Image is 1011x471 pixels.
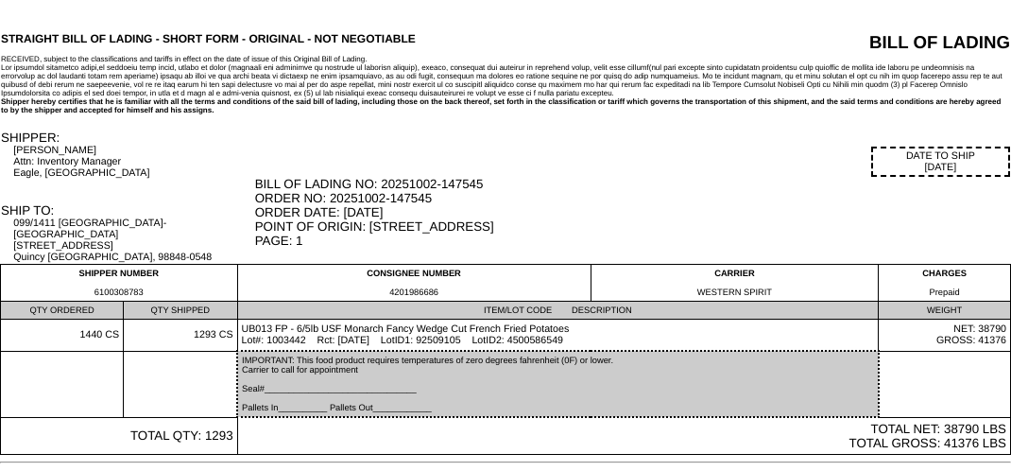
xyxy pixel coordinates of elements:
div: BILL OF LADING NO: 20251002-147545 ORDER NO: 20251002-147545 ORDER DATE: [DATE] POINT OF ORIGIN: ... [255,177,1010,248]
div: SHIP TO: [1,203,253,218]
div: DATE TO SHIP [DATE] [871,147,1010,177]
td: WEIGHT [879,302,1011,320]
td: CONSIGNEE NUMBER [237,265,591,302]
td: NET: 38790 GROSS: 41376 [879,320,1011,352]
td: 1440 CS [1,320,124,352]
div: BILL OF LADING [730,32,1010,53]
td: UB013 FP - 6/5lb USF Monarch Fancy Wedge Cut French Fried Potatoes Lot#: 1003442 Rct: [DATE] LotI... [237,320,879,352]
div: [PERSON_NAME] Attn: Inventory Manager Eagle, [GEOGRAPHIC_DATA] [13,145,252,179]
div: SHIPPER: [1,131,253,145]
td: 1293 CS [124,320,237,352]
div: 4201986686 [242,288,587,297]
td: QTY ORDERED [1,302,124,320]
td: CARRIER [591,265,878,302]
td: TOTAL QTY: 1293 [1,417,238,455]
td: CHARGES [879,265,1011,302]
td: TOTAL NET: 38790 LBS TOTAL GROSS: 41376 LBS [237,417,1010,455]
td: IMPORTANT: This food product requires temperatures of zero degrees fahrenheit (0F) or lower. Carr... [237,351,879,417]
div: Shipper hereby certifies that he is familiar with all the terms and conditions of the said bill o... [1,97,1010,114]
td: QTY SHIPPED [124,302,237,320]
div: WESTERN SPIRIT [595,288,874,297]
div: 6100308783 [5,288,233,297]
div: 099/1411 [GEOGRAPHIC_DATA]-[GEOGRAPHIC_DATA] [STREET_ADDRESS] Quincy [GEOGRAPHIC_DATA], 98848-0548 [13,218,252,263]
div: Prepaid [882,288,1006,297]
td: SHIPPER NUMBER [1,265,238,302]
td: ITEM/LOT CODE DESCRIPTION [237,302,879,320]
